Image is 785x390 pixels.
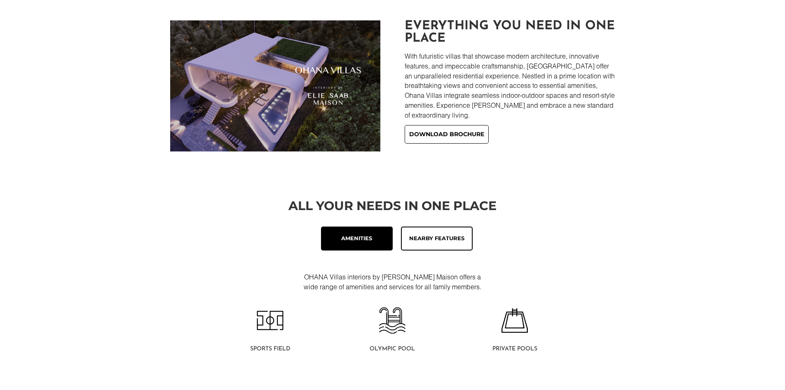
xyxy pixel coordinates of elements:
[297,272,488,292] p: OHANA Villas interiors by [PERSON_NAME] Maison offers a wide range of amenities and services for ...
[405,51,615,120] p: With futuristic villas that showcase modern architecture, innovative features, and impeccable cra...
[170,20,380,151] img: ohana hills - elie saab maison (1)-min
[370,346,415,352] span: Olympic Pool
[170,200,615,216] h2: All Your Needs In One Place
[408,234,466,243] div: Nearby Features
[405,125,489,144] a: Download brochure
[405,20,615,49] h2: Everything you need in one place
[328,234,386,243] div: Amenities
[250,346,291,352] span: Sports field
[492,346,537,352] span: Private Pools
